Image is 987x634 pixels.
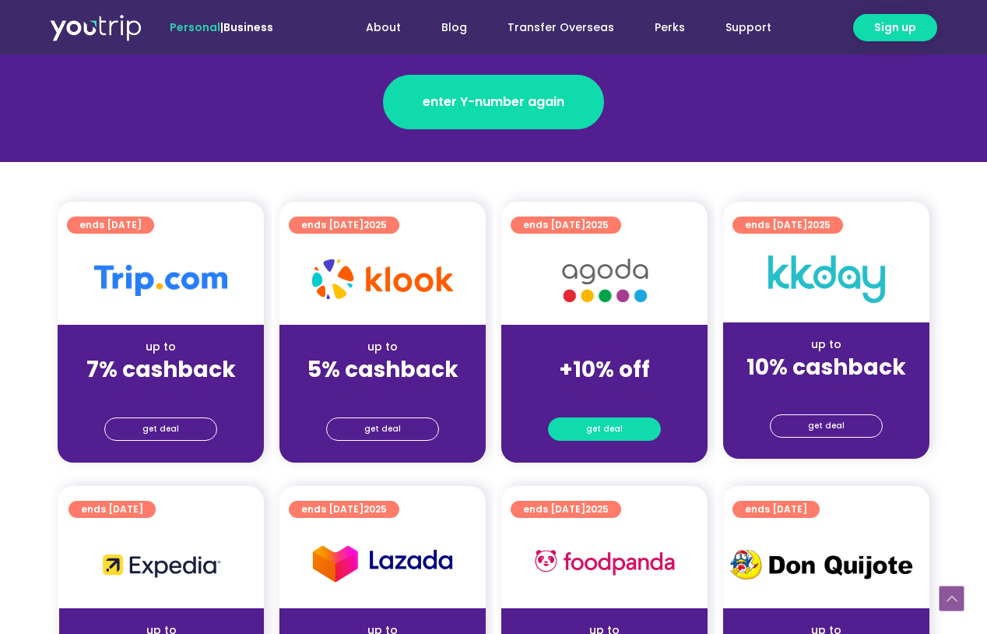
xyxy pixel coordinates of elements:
[315,13,792,42] nav: Menu
[523,217,609,234] span: ends [DATE]
[289,217,399,234] a: ends [DATE]2025
[705,13,792,42] a: Support
[514,384,695,400] div: (for stays only)
[586,418,623,440] span: get deal
[70,384,251,400] div: (for stays only)
[807,218,831,231] span: 2025
[301,501,387,518] span: ends [DATE]
[292,384,473,400] div: (for stays only)
[585,502,609,516] span: 2025
[86,354,236,385] strong: 7% cashback
[745,217,831,234] span: ends [DATE]
[423,93,564,111] span: enter Y-number again
[170,19,273,35] span: |
[307,354,458,385] strong: 5% cashback
[511,501,621,518] a: ends [DATE]2025
[732,501,820,518] a: ends [DATE]
[346,13,421,42] a: About
[853,14,937,41] a: Sign up
[292,339,473,355] div: up to
[874,19,916,36] span: Sign up
[548,417,661,441] a: get deal
[67,217,154,234] a: ends [DATE]
[70,339,251,355] div: up to
[585,218,609,231] span: 2025
[808,415,845,437] span: get deal
[383,75,604,129] a: enter Y-number again
[736,382,917,398] div: (for stays only)
[170,19,220,35] span: Personal
[326,417,439,441] a: get deal
[559,354,650,385] strong: +10% off
[104,417,217,441] a: get deal
[590,339,619,354] span: up to
[364,418,401,440] span: get deal
[364,502,387,516] span: 2025
[301,217,387,234] span: ends [DATE]
[364,218,387,231] span: 2025
[511,217,621,234] a: ends [DATE]2025
[487,13,634,42] a: Transfer Overseas
[634,13,705,42] a: Perks
[770,414,883,438] a: get deal
[746,352,906,382] strong: 10% cashback
[81,501,143,518] span: ends [DATE]
[732,217,843,234] a: ends [DATE]2025
[745,501,807,518] span: ends [DATE]
[223,19,273,35] a: Business
[289,501,399,518] a: ends [DATE]2025
[68,501,156,518] a: ends [DATE]
[142,418,179,440] span: get deal
[421,13,487,42] a: Blog
[79,217,142,234] span: ends [DATE]
[523,501,609,518] span: ends [DATE]
[736,336,917,353] div: up to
